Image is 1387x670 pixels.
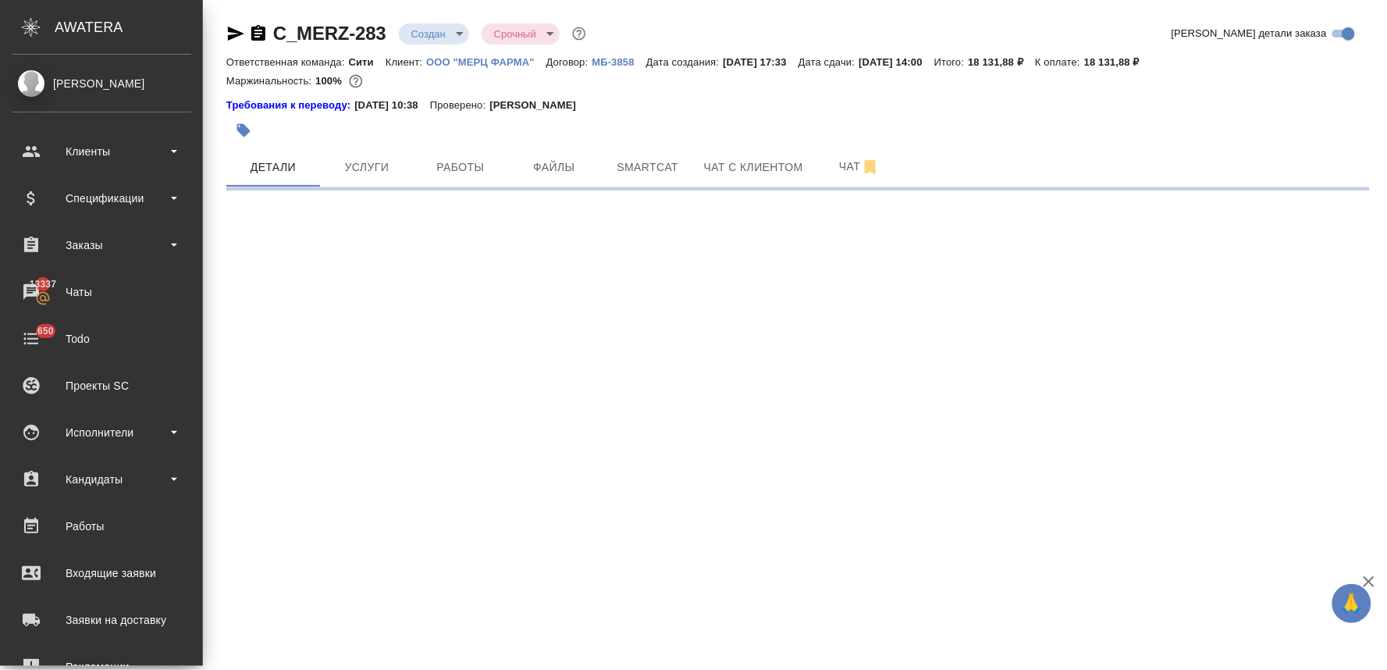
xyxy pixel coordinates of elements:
[489,27,541,41] button: Срочный
[822,157,897,176] span: Чат
[646,56,723,68] p: Дата создания:
[426,56,546,68] p: ООО "МЕРЦ ФАРМА"
[1172,26,1327,41] span: [PERSON_NAME] детали заказа
[1084,56,1151,68] p: 18 131,88 ₽
[704,158,803,177] span: Чат с клиентом
[546,56,592,68] p: Договор:
[569,23,589,44] button: Доп статусы указывают на важность/срочность заказа
[592,56,646,68] p: МБ-3858
[723,56,798,68] p: [DATE] 17:33
[386,56,426,68] p: Клиент:
[55,12,203,43] div: AWATERA
[4,507,199,546] a: Работы
[12,187,191,210] div: Спецификации
[226,56,349,68] p: Ответственная команда:
[226,75,315,87] p: Маржинальность:
[329,158,404,177] span: Услуги
[226,98,354,113] div: Нажми, чтобы открыть папку с инструкцией
[12,75,191,92] div: [PERSON_NAME]
[349,56,386,68] p: Сити
[12,515,191,538] div: Работы
[12,280,191,304] div: Чаты
[426,55,546,68] a: ООО "МЕРЦ ФАРМА"
[610,158,685,177] span: Smartcat
[226,24,245,43] button: Скопировать ссылку для ЯМессенджера
[12,421,191,444] div: Исполнители
[4,601,199,640] a: Заявки на доставку
[482,23,560,45] div: Создан
[12,561,191,585] div: Входящие заявки
[968,56,1035,68] p: 18 131,88 ₽
[4,554,199,593] a: Входящие заявки
[315,75,346,87] p: 100%
[12,468,191,491] div: Кандидаты
[4,319,199,358] a: 650Todo
[1035,56,1084,68] p: К оплате:
[28,323,63,339] span: 650
[236,158,311,177] span: Детали
[407,27,450,41] button: Создан
[592,55,646,68] a: МБ-3858
[226,113,261,148] button: Добавить тэг
[517,158,592,177] span: Файлы
[12,327,191,351] div: Todo
[1339,587,1365,620] span: 🙏
[4,366,199,405] a: Проекты SC
[273,23,386,44] a: C_MERZ-283
[12,608,191,632] div: Заявки на доставку
[430,98,490,113] p: Проверено:
[249,24,268,43] button: Скопировать ссылку
[861,158,880,176] svg: Отписаться
[423,158,498,177] span: Работы
[399,23,469,45] div: Создан
[354,98,430,113] p: [DATE] 10:38
[346,71,366,91] button: 0.00 RUB;
[4,273,199,312] a: 13337Чаты
[1332,584,1371,623] button: 🙏
[20,276,66,292] span: 13337
[489,98,588,113] p: [PERSON_NAME]
[12,374,191,397] div: Проекты SC
[859,56,934,68] p: [DATE] 14:00
[12,140,191,163] div: Клиенты
[12,233,191,257] div: Заказы
[226,98,354,113] a: Требования к переводу:
[934,56,968,68] p: Итого:
[798,56,859,68] p: Дата сдачи:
